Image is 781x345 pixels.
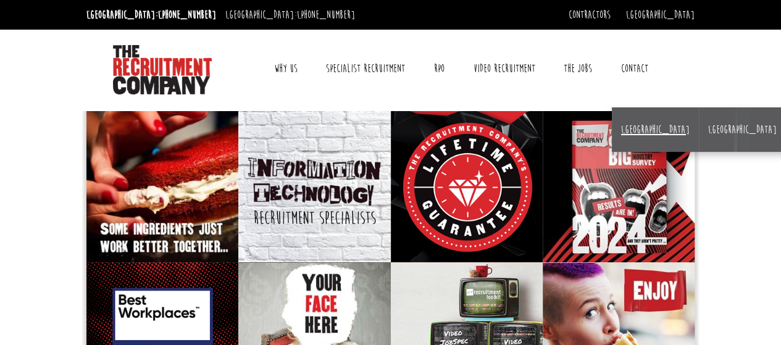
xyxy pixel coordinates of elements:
a: [GEOGRAPHIC_DATA] [621,123,690,136]
img: The Recruitment Company [113,45,212,94]
a: [GEOGRAPHIC_DATA] [708,123,777,136]
a: [GEOGRAPHIC_DATA] [626,8,695,22]
a: Video Recruitment [464,53,544,84]
a: Contact [612,53,658,84]
a: [PHONE_NUMBER] [158,8,216,22]
a: Contractors [569,8,611,22]
a: RPO [425,53,454,84]
a: [PHONE_NUMBER] [297,8,355,22]
li: [GEOGRAPHIC_DATA]: [83,5,219,25]
a: Why Us [265,53,307,84]
a: Specialist Recruitment [317,53,414,84]
a: The Jobs [554,53,601,84]
li: [GEOGRAPHIC_DATA]: [222,5,358,25]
